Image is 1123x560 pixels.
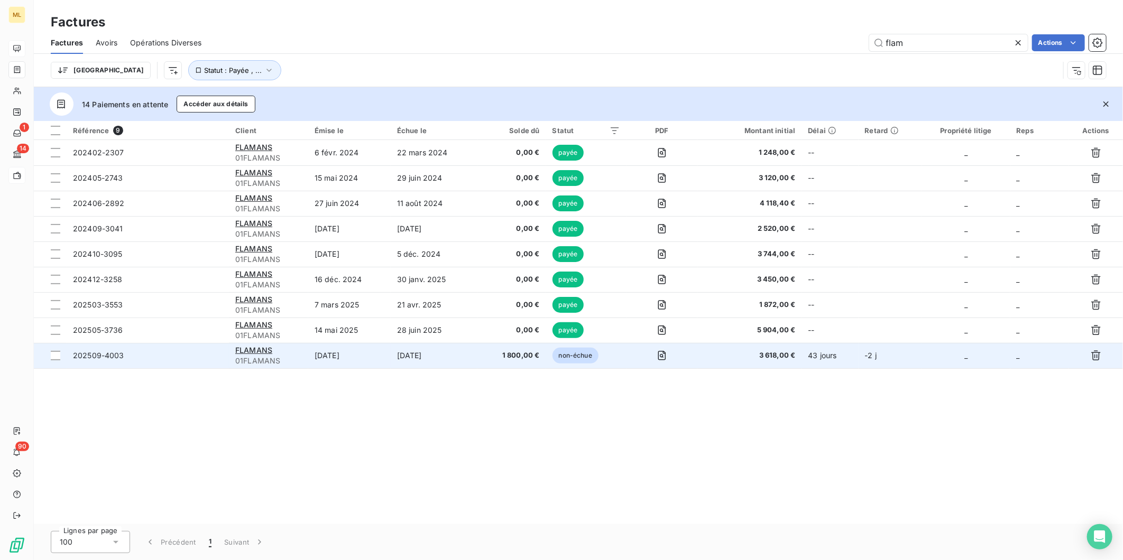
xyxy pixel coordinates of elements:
[484,325,540,335] span: 0,00 €
[553,297,584,313] span: payée
[808,126,852,135] div: Délai
[235,320,272,329] span: FLAMANS
[553,348,599,363] span: non-échue
[235,269,272,278] span: FLAMANS
[553,272,584,287] span: payée
[484,249,540,259] span: 0,00 €
[553,221,584,237] span: payée
[865,126,916,135] div: Retard
[73,126,109,135] span: Référence
[553,126,621,135] div: Statut
[82,99,168,110] span: 14 Paiements en attente
[235,153,302,163] span: 01FLAMANS
[964,300,968,309] span: _
[308,191,391,216] td: 27 juin 2024
[73,275,123,284] span: 202412-3258
[484,300,540,310] span: 0,00 €
[308,267,391,292] td: 16 déc. 2024
[235,356,302,366] span: 01FLAMANS
[484,126,540,135] div: Solde dû
[17,144,29,153] span: 14
[964,224,968,233] span: _
[235,193,272,202] span: FLAMANS
[1075,126,1117,135] div: Actions
[177,96,255,113] button: Accéder aux détails
[484,173,540,183] span: 0,00 €
[964,199,968,208] span: _
[308,318,391,343] td: 14 mai 2025
[235,143,272,152] span: FLAMANS
[704,147,796,158] span: 1 248,00 €
[1017,173,1020,182] span: _
[73,199,125,208] span: 202406-2892
[802,165,858,191] td: --
[308,292,391,318] td: 7 mars 2025
[73,224,123,233] span: 202409-3041
[802,318,858,343] td: --
[391,292,477,318] td: 21 avr. 2025
[130,38,201,48] span: Opérations Diverses
[235,178,302,189] span: 01FLAMANS
[235,305,302,315] span: 01FLAMANS
[1017,148,1020,157] span: _
[73,173,123,182] span: 202405-2743
[553,145,584,161] span: payée
[308,216,391,241] td: [DATE]
[802,292,858,318] td: --
[60,537,72,547] span: 100
[8,6,25,23] div: ML
[235,244,272,253] span: FLAMANS
[113,126,123,135] span: 9
[484,350,540,361] span: 1 800,00 €
[802,191,858,216] td: --
[235,229,302,239] span: 01FLAMANS
[704,126,796,135] div: Montant initial
[315,126,384,135] div: Émise le
[553,246,584,262] span: payée
[704,274,796,285] span: 3 450,00 €
[484,198,540,209] span: 0,00 €
[391,191,477,216] td: 11 août 2024
[964,351,968,360] span: _
[484,274,540,285] span: 0,00 €
[802,140,858,165] td: --
[391,216,477,241] td: [DATE]
[704,223,796,234] span: 2 520,00 €
[704,300,796,310] span: 1 872,00 €
[802,343,858,368] td: 43 jours
[802,216,858,241] td: --
[73,325,123,334] span: 202505-3736
[73,300,123,309] span: 202503-3553
[391,318,477,343] td: 28 juin 2025
[964,249,968,258] span: _
[391,165,477,191] td: 29 juin 2024
[20,123,29,132] span: 1
[553,195,584,211] span: payée
[704,249,796,259] span: 3 744,00 €
[204,66,262,74] span: Statut : Payée , ...
[391,241,477,267] td: 5 déc. 2024
[553,170,584,186] span: payée
[1017,249,1020,258] span: _
[704,173,796,183] span: 3 120,00 €
[928,126,1004,135] div: Propriété litige
[308,165,391,191] td: 15 mai 2024
[1032,34,1085,51] button: Actions
[308,241,391,267] td: [DATE]
[51,13,105,32] h3: Factures
[704,350,796,361] span: 3 618,00 €
[235,126,302,135] div: Client
[553,322,584,338] span: payée
[202,531,218,553] button: 1
[235,254,302,265] span: 01FLAMANS
[209,537,211,547] span: 1
[73,249,123,258] span: 202410-3095
[633,126,691,135] div: PDF
[235,295,272,304] span: FLAMANS
[51,38,83,48] span: Factures
[139,531,202,553] button: Précédent
[802,241,858,267] td: --
[235,330,302,341] span: 01FLAMANS
[964,275,968,284] span: _
[484,223,540,234] span: 0,00 €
